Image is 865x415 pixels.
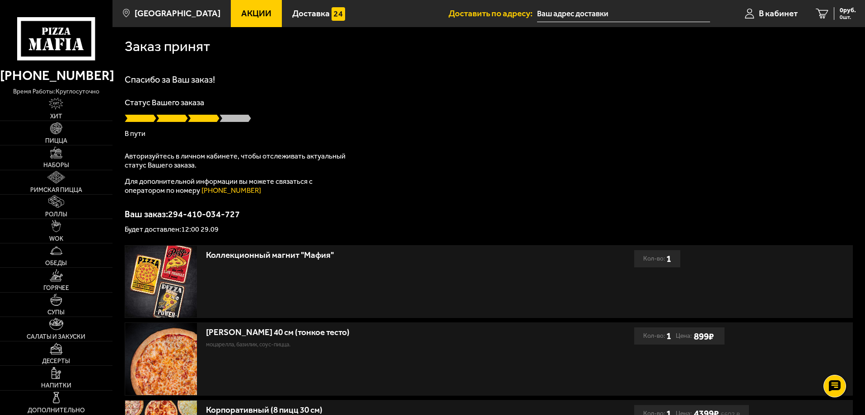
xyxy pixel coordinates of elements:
[206,250,547,261] div: Коллекционный магнит "Мафия"
[28,407,85,414] span: Дополнительно
[666,327,671,345] b: 1
[42,358,70,364] span: Десерты
[643,327,671,345] div: Кол-во:
[43,285,69,291] span: Горячее
[125,210,853,219] p: Ваш заказ: 294-410-034-727
[666,250,671,267] b: 1
[27,334,85,340] span: Салаты и закуски
[125,75,853,84] h1: Спасибо за Ваш заказ!
[45,138,67,144] span: Пицца
[43,162,69,168] span: Наборы
[125,98,853,107] p: Статус Вашего заказа
[125,226,853,233] p: Будет доставлен: 12:00 29.09
[41,382,71,389] span: Напитки
[125,130,853,137] p: В пути
[206,340,547,349] p: моцарелла, базилик, соус-пицца.
[50,113,62,120] span: Хит
[292,9,330,18] span: Доставка
[759,9,798,18] span: В кабинет
[241,9,271,18] span: Акции
[135,9,220,18] span: [GEOGRAPHIC_DATA]
[49,236,63,242] span: WOK
[125,39,210,54] h1: Заказ принят
[332,7,345,21] img: 15daf4d41897b9f0e9f617042186c801.svg
[840,14,856,20] span: 0 шт.
[45,211,67,218] span: Роллы
[206,327,547,338] div: [PERSON_NAME] 40 см (тонкое тесто)
[201,186,261,195] a: [PHONE_NUMBER]
[47,309,65,316] span: Супы
[694,331,714,342] b: 899 ₽
[125,152,351,170] p: Авторизуйтесь в личном кабинете, чтобы отслеживать актуальный статус Вашего заказа.
[45,260,67,266] span: Обеды
[676,327,692,345] span: Цена:
[537,5,710,22] input: Ваш адрес доставки
[840,7,856,14] span: 0 руб.
[449,9,537,18] span: Доставить по адресу:
[125,177,351,195] p: Для дополнительной информации вы можете связаться с оператором по номеру
[643,250,671,267] div: Кол-во:
[30,187,82,193] span: Римская пицца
